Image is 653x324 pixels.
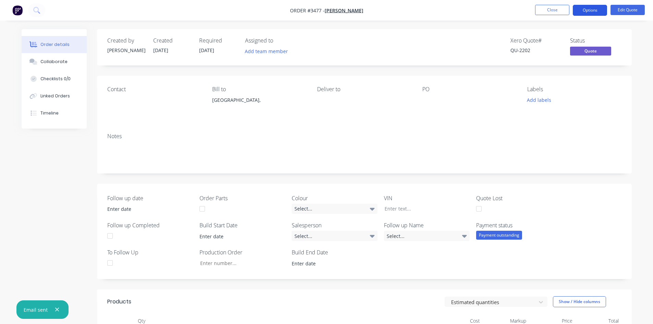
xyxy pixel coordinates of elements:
img: Factory [12,5,23,15]
label: Build Start Date [199,221,285,229]
div: PO [422,86,516,93]
button: Close [535,5,569,15]
span: Quote [570,47,611,55]
button: Show / Hide columns [553,296,606,307]
button: Order details [22,36,87,53]
input: Enter number... [194,258,285,268]
button: Add team member [245,47,292,56]
label: Payment status [476,221,562,229]
a: [PERSON_NAME] [325,7,363,14]
div: Linked Orders [40,93,70,99]
label: Order Parts [199,194,285,202]
input: Enter date [287,258,372,268]
div: [GEOGRAPHIC_DATA], [212,95,306,117]
div: Checklists 0/0 [40,76,71,82]
div: Notes [107,133,621,140]
div: Created [153,37,191,44]
div: Products [107,298,131,306]
div: Bill to [212,86,306,93]
span: [DATE] [199,47,214,53]
label: Production Order [199,248,285,256]
div: Required [199,37,237,44]
button: Add labels [523,95,555,105]
div: Select... [292,204,377,214]
div: Labels [527,86,621,93]
div: Contact [107,86,201,93]
div: Assigned to [245,37,314,44]
button: Linked Orders [22,87,87,105]
div: Payment outstanding [476,231,522,240]
button: Timeline [22,105,87,122]
button: Add team member [241,47,291,56]
div: Order details [40,41,70,48]
label: Quote Lost [476,194,562,202]
div: Select... [384,231,470,241]
label: Follow up Completed [107,221,193,229]
button: Edit Quote [610,5,645,15]
label: To Follow Up [107,248,193,256]
div: Collaborate [40,59,68,65]
div: [GEOGRAPHIC_DATA], [212,95,306,105]
div: [PERSON_NAME] [107,47,145,54]
input: Enter date [195,231,280,241]
label: Colour [292,194,377,202]
div: Select... [292,231,377,241]
button: Collaborate [22,53,87,70]
label: Follow up Name [384,221,470,229]
label: Follow up date [107,194,193,202]
div: Status [570,37,621,44]
button: Options [573,5,607,16]
div: QU-2202 [510,47,562,54]
div: Email sent [24,306,48,313]
label: Build End Date [292,248,377,256]
div: Created by [107,37,145,44]
div: Timeline [40,110,59,116]
div: Xero Quote # [510,37,562,44]
input: Enter date [102,204,188,214]
div: Deliver to [317,86,411,93]
span: [DATE] [153,47,168,53]
button: Checklists 0/0 [22,70,87,87]
span: Order #3477 - [290,7,325,14]
label: VIN [384,194,470,202]
label: Salesperson [292,221,377,229]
